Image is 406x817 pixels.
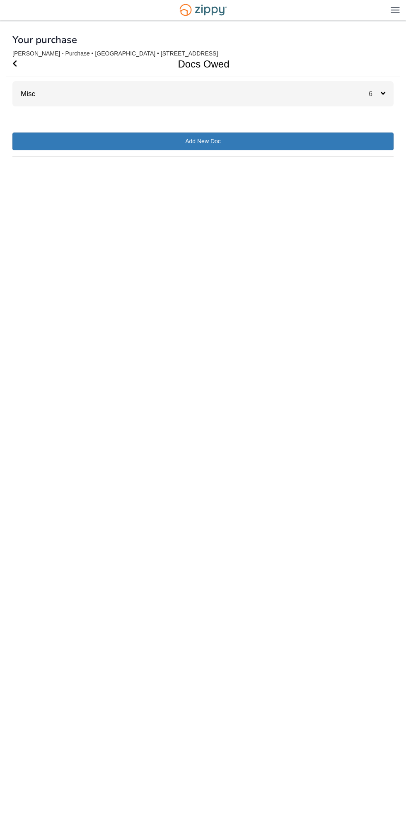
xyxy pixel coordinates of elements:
a: Misc [12,90,35,98]
span: 6 [369,90,381,97]
h1: Docs Owed [6,51,390,77]
h1: Your purchase [12,34,77,45]
a: Add New Doc [12,133,394,150]
a: Go Back [12,51,17,77]
img: Mobile Dropdown Menu [391,7,400,13]
div: [PERSON_NAME] - Purchase • [GEOGRAPHIC_DATA] • [STREET_ADDRESS] [12,50,394,57]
